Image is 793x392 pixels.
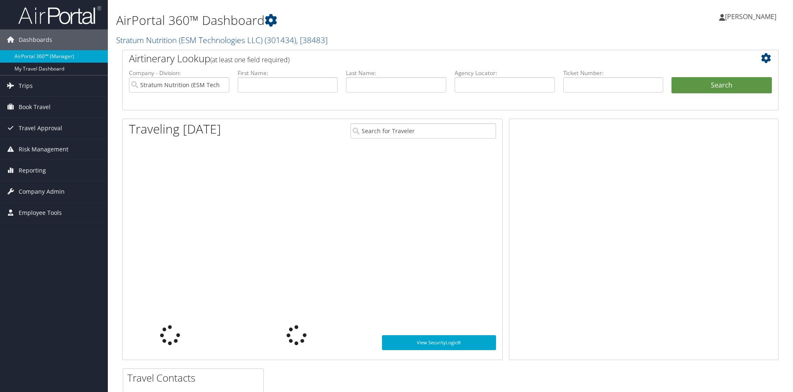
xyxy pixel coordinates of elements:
[18,5,101,25] img: airportal-logo.png
[725,12,776,21] span: [PERSON_NAME]
[265,34,296,46] span: ( 301434 )
[19,181,65,202] span: Company Admin
[129,51,717,66] h2: Airtinerary Lookup
[296,34,328,46] span: , [ 38483 ]
[116,12,562,29] h1: AirPortal 360™ Dashboard
[210,55,289,64] span: (at least one field required)
[719,4,785,29] a: [PERSON_NAME]
[671,77,772,94] button: Search
[19,118,62,139] span: Travel Approval
[350,123,496,139] input: Search for Traveler
[238,69,338,77] label: First Name:
[346,69,446,77] label: Last Name:
[19,160,46,181] span: Reporting
[455,69,555,77] label: Agency Locator:
[19,202,62,223] span: Employee Tools
[127,371,263,385] h2: Travel Contacts
[382,335,496,350] a: View SecurityLogic®
[19,139,68,160] span: Risk Management
[116,34,328,46] a: Stratum Nutrition (ESM Technologies LLC)
[19,97,51,117] span: Book Travel
[129,120,221,138] h1: Traveling [DATE]
[563,69,664,77] label: Ticket Number:
[19,29,52,50] span: Dashboards
[129,69,229,77] label: Company - Division:
[19,75,33,96] span: Trips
